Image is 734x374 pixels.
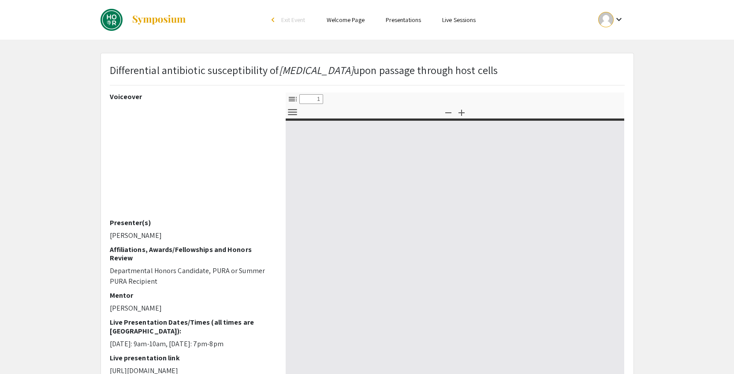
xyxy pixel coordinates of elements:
[299,94,323,104] input: Page
[110,291,272,300] h2: Mentor
[110,339,272,349] p: [DATE]: 9am-10am, [DATE]: 7pm-8pm
[614,14,624,25] mat-icon: Expand account dropdown
[272,17,277,22] div: arrow_back_ios
[327,16,365,24] a: Welcome Page
[110,245,272,262] h2: Affiliations, Awards/Fellowships and Honors Review
[110,62,498,78] p: Differential antibiotic susceptibility of upon passage through host cells
[7,334,37,367] iframe: Chat
[589,10,633,30] button: Expand account dropdown
[386,16,421,24] a: Presentations
[110,303,272,314] p: [PERSON_NAME]
[441,106,456,118] button: Zoom Out
[110,354,272,362] h2: Live presentation link
[110,318,272,335] h2: Live Presentation Dates/Times (all times are [GEOGRAPHIC_DATA]):
[442,16,476,24] a: Live Sessions
[110,93,272,101] h2: Voiceover
[101,9,186,31] a: DREAMS Spring 2025
[110,266,272,287] p: Departmental Honors Candidate, PURA or Summer PURA Recipient
[101,9,123,31] img: DREAMS Spring 2025
[279,63,354,77] em: [MEDICAL_DATA]
[454,106,469,118] button: Zoom In
[285,106,300,118] button: Tools
[131,15,186,25] img: Symposium by ForagerOne
[110,230,272,241] p: [PERSON_NAME]
[281,16,306,24] span: Exit Event
[110,218,272,227] h2: Presenter(s)
[285,93,300,105] button: Toggle Sidebar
